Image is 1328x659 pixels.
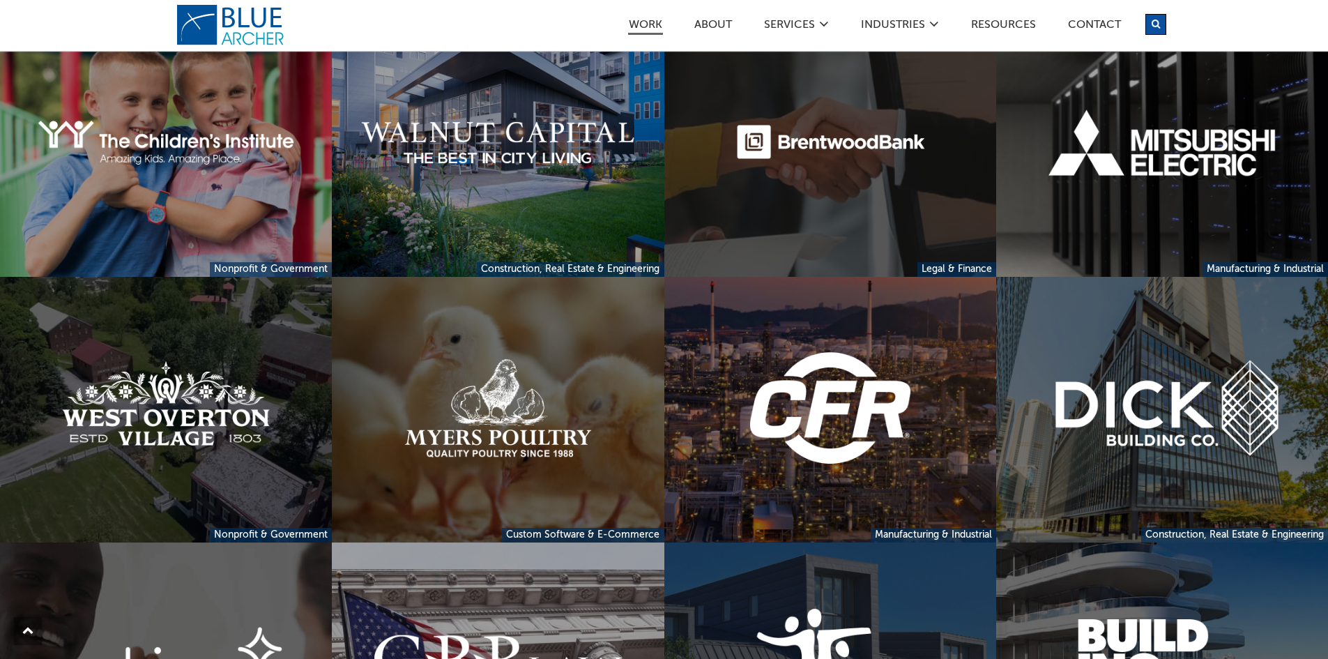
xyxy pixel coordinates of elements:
[210,262,332,277] a: Nonprofit & Government
[628,20,663,35] a: Work
[176,4,288,46] a: logo
[1203,262,1328,277] a: Manufacturing & Industrial
[970,20,1037,34] a: Resources
[860,20,926,34] a: Industries
[871,528,996,543] a: Manufacturing & Industrial
[1067,20,1122,34] a: Contact
[502,528,664,543] a: Custom Software & E-Commerce
[210,528,332,543] a: Nonprofit & Government
[694,20,733,34] a: ABOUT
[477,262,664,277] a: Construction, Real Estate & Engineering
[763,20,816,34] a: SERVICES
[917,262,996,277] a: Legal & Finance
[1141,528,1328,543] a: Construction, Real Estate & Engineering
